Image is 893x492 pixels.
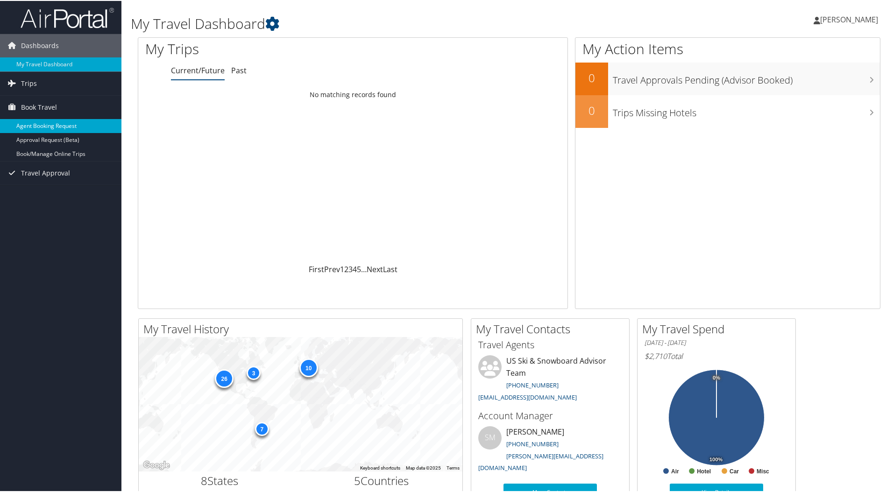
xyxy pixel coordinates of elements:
[131,13,635,33] h1: My Travel Dashboard
[478,408,622,422] h3: Account Manager
[344,263,348,274] a: 2
[757,467,769,474] text: Misc
[231,64,247,75] a: Past
[353,263,357,274] a: 4
[814,5,887,33] a: [PERSON_NAME]
[141,458,172,471] a: Open this area in Google Maps (opens a new window)
[671,467,679,474] text: Air
[324,263,340,274] a: Prev
[21,161,70,184] span: Travel Approval
[575,38,880,58] h1: My Action Items
[21,71,37,94] span: Trips
[21,95,57,118] span: Book Travel
[145,38,382,58] h1: My Trips
[357,263,361,274] a: 5
[406,464,441,470] span: Map data ©2025
[309,263,324,274] a: First
[478,392,577,401] a: [EMAIL_ADDRESS][DOMAIN_NAME]
[474,354,627,404] li: US Ski & Snowboard Advisor Team
[575,102,608,118] h2: 0
[141,458,172,471] img: Google
[446,464,460,470] a: Terms (opens in new tab)
[474,425,627,475] li: [PERSON_NAME]
[138,85,567,102] td: No matching records found
[820,14,878,24] span: [PERSON_NAME]
[201,472,207,487] span: 8
[478,451,603,471] a: [PERSON_NAME][EMAIL_ADDRESS][DOMAIN_NAME]
[713,374,720,380] tspan: 0%
[348,263,353,274] a: 3
[143,320,462,336] h2: My Travel History
[255,421,269,435] div: 7
[308,472,456,488] h2: Countries
[360,464,400,471] button: Keyboard shortcuts
[215,368,234,387] div: 26
[613,68,880,86] h3: Travel Approvals Pending (Advisor Booked)
[354,472,361,487] span: 5
[613,101,880,119] h3: Trips Missing Hotels
[709,456,723,462] tspan: 100%
[21,6,114,28] img: airportal-logo.png
[299,357,318,376] div: 10
[171,64,225,75] a: Current/Future
[575,62,880,94] a: 0Travel Approvals Pending (Advisor Booked)
[247,365,261,379] div: 3
[575,69,608,85] h2: 0
[697,467,711,474] text: Hotel
[506,380,559,388] a: [PHONE_NUMBER]
[575,94,880,127] a: 0Trips Missing Hotels
[642,320,795,336] h2: My Travel Spend
[340,263,344,274] a: 1
[478,425,502,449] div: SM
[361,263,367,274] span: …
[645,350,667,360] span: $2,710
[645,337,788,346] h6: [DATE] - [DATE]
[146,472,294,488] h2: States
[21,33,59,56] span: Dashboards
[478,337,622,351] h3: Travel Agents
[476,320,629,336] h2: My Travel Contacts
[367,263,383,274] a: Next
[383,263,397,274] a: Last
[506,439,559,447] a: [PHONE_NUMBER]
[645,350,788,360] h6: Total
[730,467,739,474] text: Car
